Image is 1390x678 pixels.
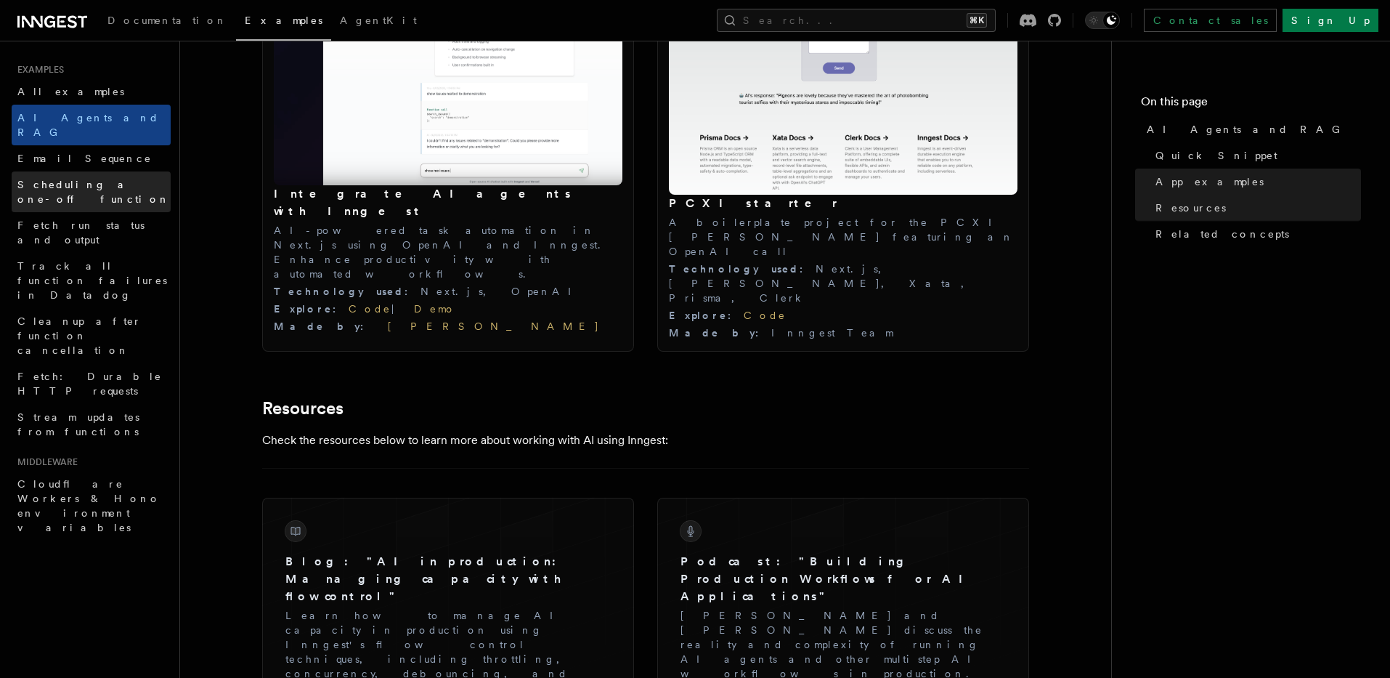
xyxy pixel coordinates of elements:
span: Technology used : [274,286,420,297]
a: Code [744,310,787,321]
a: Documentation [99,4,236,39]
span: Examples [245,15,322,26]
h3: Integrate AI agents with Inngest [274,185,622,220]
span: Fetch: Durable HTTP requests [17,371,162,397]
div: Next.js, OpenAI [274,284,622,299]
span: Cleanup after function cancellation [17,315,142,356]
span: App examples [1155,174,1264,189]
a: App examples [1150,169,1361,195]
span: Related concepts [1155,227,1289,241]
span: Fetch run status and output [17,219,145,246]
span: Stream updates from functions [17,411,139,437]
span: Resources [1155,201,1226,215]
a: Resources [262,398,344,419]
a: Fetch run status and output [12,212,171,253]
span: Email Sequence [17,153,152,164]
span: Technology used : [669,263,816,275]
h3: Podcast: "Building Production Workflows for AI Applications" [680,553,1006,605]
a: Code [349,303,391,315]
a: Related concepts [1150,221,1361,247]
span: AI Agents and RAG [1147,122,1348,137]
a: Fetch: Durable HTTP requests [12,363,171,404]
a: Resources [1150,195,1361,221]
div: Next.js, [PERSON_NAME], Xata, Prisma, Clerk [669,262,1017,305]
a: AI Agents and RAG [1141,116,1361,142]
span: Scheduling a one-off function [17,179,170,205]
span: Explore : [274,303,349,315]
a: Contact sales [1144,9,1277,32]
span: All examples [17,86,124,97]
span: Documentation [107,15,227,26]
a: All examples [12,78,171,105]
span: AI Agents and RAG [17,112,159,138]
p: AI-powered task automation in Next.js using OpenAI and Inngest. Enhance productivity with automat... [274,223,622,281]
a: AI Agents and RAG [12,105,171,145]
a: Sign Up [1283,9,1378,32]
h3: PCXI starter [669,195,1017,212]
div: Inngest Team [669,326,1017,340]
div: | [274,302,622,316]
button: Search...⌘K [717,9,996,32]
a: Stream updates from functions [12,404,171,445]
span: Explore : [669,310,744,321]
span: Track all function failures in Datadog [17,260,167,301]
span: Made by : [669,327,771,339]
a: Quick Snippet [1150,142,1361,169]
a: Cleanup after function cancellation [12,308,171,363]
a: Track all function failures in Datadog [12,253,171,308]
p: Check the resources below to learn more about working with AI using Inngest: [262,430,843,451]
button: Toggle dark mode [1085,12,1120,29]
span: Made by : [274,320,376,332]
span: Examples [12,64,64,76]
a: Examples [236,4,331,41]
a: Cloudflare Workers & Hono environment variables [12,471,171,541]
span: Cloudflare Workers & Hono environment variables [17,478,160,533]
span: AgentKit [340,15,417,26]
span: Middleware [12,456,78,468]
p: A boilerplate project for the PCXI [PERSON_NAME] featuring an OpenAI call [669,215,1017,259]
a: Demo [414,303,456,315]
kbd: ⌘K [967,13,987,28]
a: [PERSON_NAME] [376,320,600,332]
span: Quick Snippet [1155,148,1277,163]
h4: On this page [1141,93,1361,116]
h3: Blog: "AI in production: Managing capacity with flow control" [285,553,611,605]
a: Email Sequence [12,145,171,171]
a: Scheduling a one-off function [12,171,171,212]
a: AgentKit [331,4,426,39]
